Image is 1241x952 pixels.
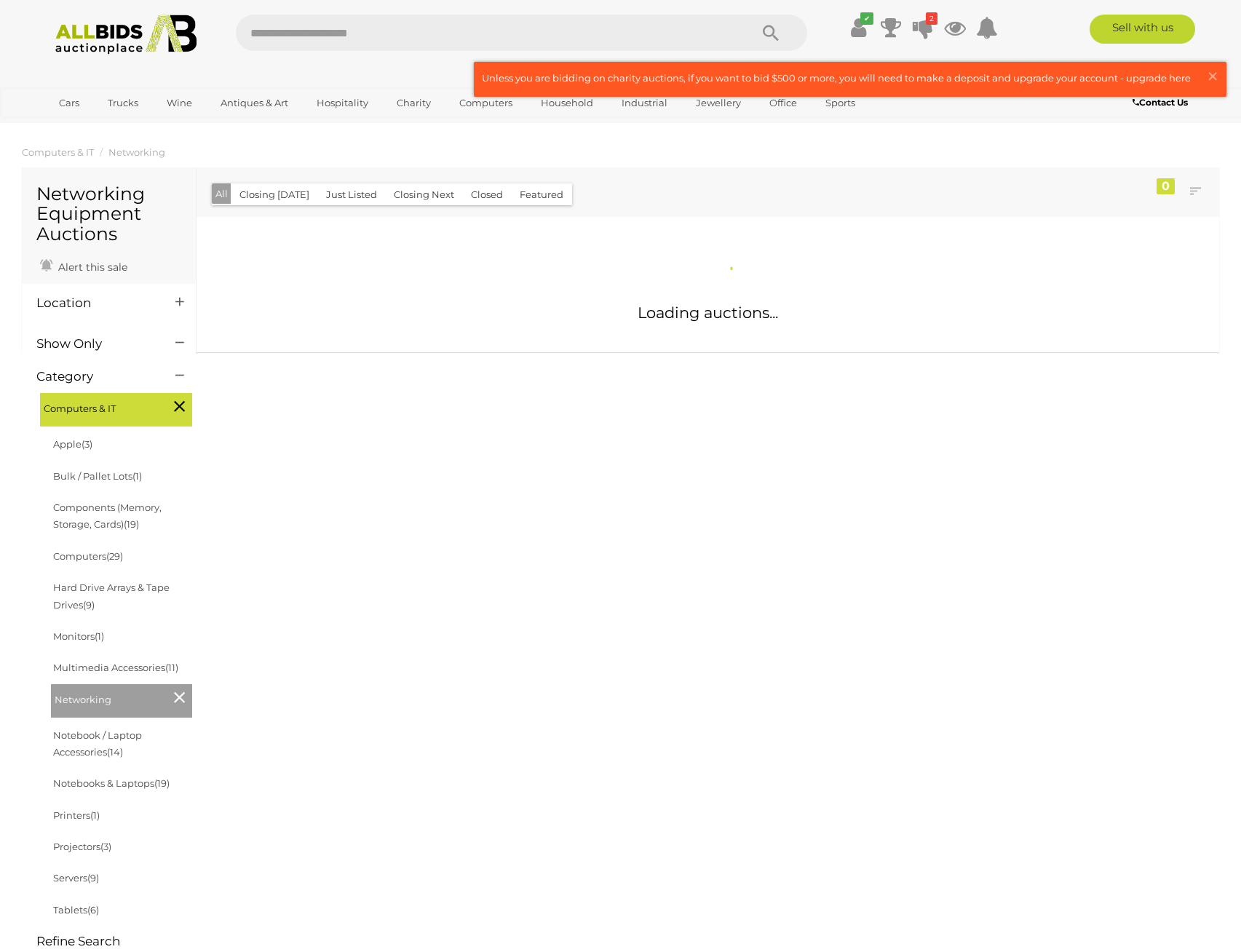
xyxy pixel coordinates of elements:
[317,183,386,206] button: Just Listed
[55,261,127,274] span: Alert this sale
[106,550,123,562] span: (29)
[132,470,142,482] span: (1)
[165,662,178,673] span: (11)
[53,904,99,916] a: Tablets(6)
[387,91,440,115] a: Charity
[53,470,142,482] a: Bulk / Pallet Lots(1)
[912,15,934,41] a: 2
[22,146,94,158] a: Computers & IT
[816,91,865,115] a: Sports
[108,146,165,158] a: Networking
[211,91,298,115] a: Antiques & Art
[44,397,153,417] span: Computers & IT
[87,904,99,916] span: (6)
[55,688,164,708] span: Networking
[107,746,123,758] span: (14)
[87,872,99,884] span: (9)
[450,91,522,115] a: Computers
[154,777,170,789] span: (19)
[95,630,104,642] span: (1)
[82,438,92,450] span: (3)
[124,518,139,530] span: (19)
[1133,97,1188,108] b: Contact Us
[100,841,111,852] span: (3)
[53,501,162,530] a: Components (Memory, Storage, Cards)(19)
[760,91,806,115] a: Office
[638,304,778,322] span: Loading auctions...
[53,841,111,852] a: Projectors(3)
[53,777,170,789] a: Notebooks & Laptops(19)
[90,809,100,821] span: (1)
[49,115,172,139] a: [GEOGRAPHIC_DATA]
[734,15,807,51] button: Search
[1133,95,1192,111] a: Contact Us
[53,582,170,610] a: Hard Drive Arrays & Tape Drives(9)
[848,15,870,41] a: ✔
[1206,62,1219,90] span: ×
[53,630,104,642] a: Monitors(1)
[53,438,92,450] a: Apple(3)
[686,91,750,115] a: Jewellery
[98,91,148,115] a: Trucks
[53,662,178,673] a: Multimedia Accessories(11)
[612,91,677,115] a: Industrial
[53,809,100,821] a: Printers(1)
[157,91,202,115] a: Wine
[511,183,572,206] button: Featured
[49,91,89,115] a: Cars
[531,91,603,115] a: Household
[1157,178,1175,194] div: 0
[36,337,154,351] h4: Show Only
[212,183,231,205] button: All
[1090,15,1195,44] a: Sell with us
[53,872,99,884] a: Servers(9)
[462,183,512,206] button: Closed
[36,296,154,310] h4: Location
[385,183,463,206] button: Closing Next
[307,91,378,115] a: Hospitality
[231,183,318,206] button: Closing [DATE]
[36,935,192,948] h4: Refine Search
[53,550,123,562] a: Computers(29)
[83,599,95,611] span: (9)
[47,15,205,55] img: Allbids.com.au
[926,12,937,25] i: 2
[36,184,181,245] h1: Networking Equipment Auctions
[860,12,873,25] i: ✔
[53,729,142,758] a: Notebook / Laptop Accessories(14)
[36,255,131,277] a: Alert this sale
[36,370,154,384] h4: Category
